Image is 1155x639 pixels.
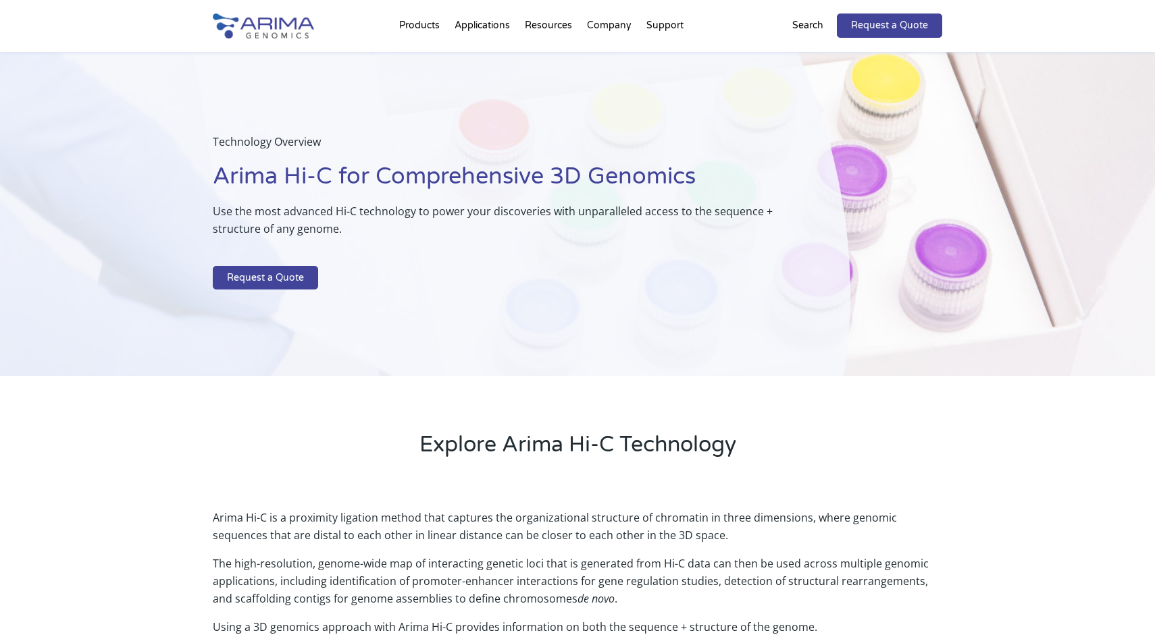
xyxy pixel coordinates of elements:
img: Arima-Genomics-logo [213,13,314,38]
p: Use the most advanced Hi-C technology to power your discoveries with unparalleled access to the s... [213,202,783,248]
h1: Arima Hi-C for Comprehensive 3D Genomics [213,161,783,202]
i: de novo [577,591,615,606]
p: The high-resolution, genome-wide map of interacting genetic loci that is generated from Hi-C data... [213,555,942,618]
p: Technology Overview [213,133,783,161]
a: Request a Quote [213,266,318,290]
p: Search [792,17,823,34]
h2: Explore Arima Hi-C Technology [213,430,942,470]
p: Arima Hi-C is a proximity ligation method that captures the organizational structure of chromatin... [213,509,942,555]
a: Request a Quote [837,13,942,38]
p: Using a 3D genomics approach with Arima Hi-C provides information on both the sequence + structur... [213,618,942,636]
